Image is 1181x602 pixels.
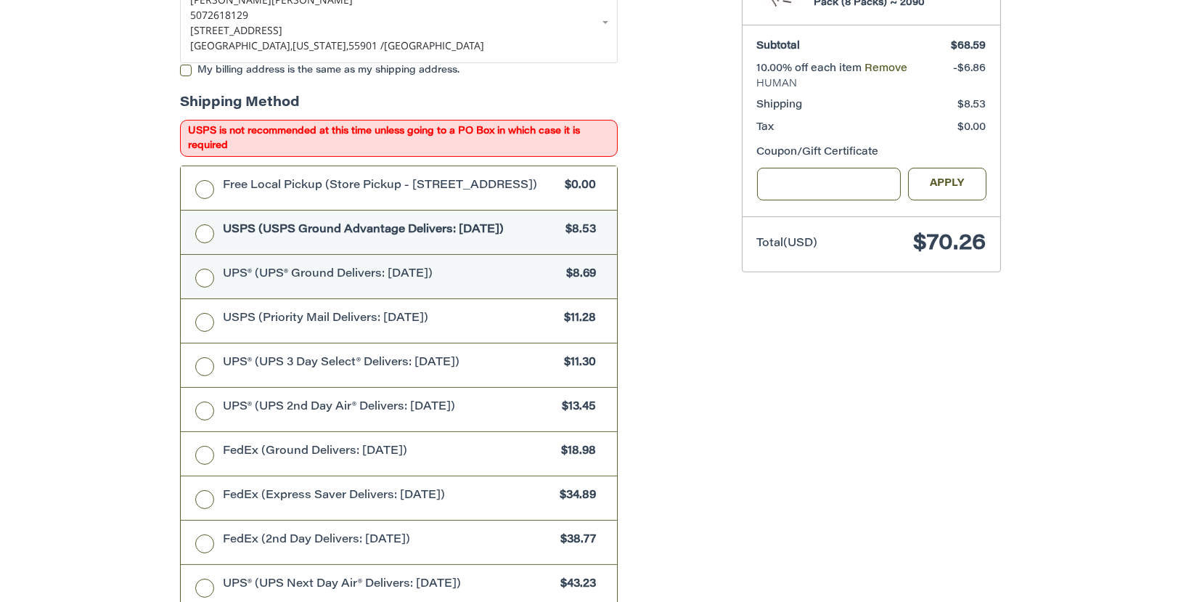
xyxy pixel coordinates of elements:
button: Apply [908,168,986,200]
span: UPS® (UPS Next Day Air® Delivers: [DATE]) [224,577,554,593]
span: $11.28 [557,311,596,328]
span: Tax [757,123,775,133]
span: FedEx (Express Saver Delivers: [DATE]) [224,488,553,505]
span: $8.69 [559,267,596,283]
span: 5072618129 [190,8,248,22]
span: $68.59 [952,41,986,52]
span: FedEx (2nd Day Delivers: [DATE]) [224,532,554,549]
span: UPS® (UPS 2nd Day Air® Delivers: [DATE]) [224,399,555,416]
span: $8.53 [558,222,596,239]
span: $18.98 [554,444,596,460]
span: HUMAN [757,77,986,91]
span: FedEx (Ground Delivers: [DATE]) [224,444,555,460]
span: $13.45 [555,399,596,416]
span: [STREET_ADDRESS] [190,23,282,37]
span: $8.53 [958,100,986,110]
a: Remove [865,64,908,74]
span: [US_STATE], [293,38,348,52]
span: USPS (USPS Ground Advantage Delivers: [DATE]) [224,222,559,239]
legend: Shipping Method [180,94,300,121]
span: $43.23 [553,577,596,593]
span: $38.77 [553,532,596,549]
span: [GEOGRAPHIC_DATA] [384,38,484,52]
span: 55901 / [348,38,384,52]
span: $0.00 [557,178,596,195]
span: Subtotal [757,41,801,52]
span: 10.00% off each item [757,64,865,74]
span: $11.30 [557,355,596,372]
span: UPS® (UPS 3 Day Select® Delivers: [DATE]) [224,355,557,372]
span: USPS is not recommended at this time unless going to a PO Box in which case it is required [180,120,618,157]
div: Coupon/Gift Certificate [757,145,986,160]
span: UPS® (UPS® Ground Delivers: [DATE]) [224,267,560,283]
span: $0.00 [958,123,986,133]
span: $70.26 [914,233,986,255]
span: USPS (Priority Mail Delivers: [DATE]) [224,311,557,328]
span: Shipping [757,100,803,110]
span: Total (USD) [757,238,818,249]
span: -$6.86 [954,64,986,74]
span: Free Local Pickup (Store Pickup - [STREET_ADDRESS]) [224,178,558,195]
span: $34.89 [552,488,596,505]
span: [GEOGRAPHIC_DATA], [190,38,293,52]
label: My billing address is the same as my shipping address. [180,65,618,76]
input: Gift Certificate or Coupon Code [757,168,902,200]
